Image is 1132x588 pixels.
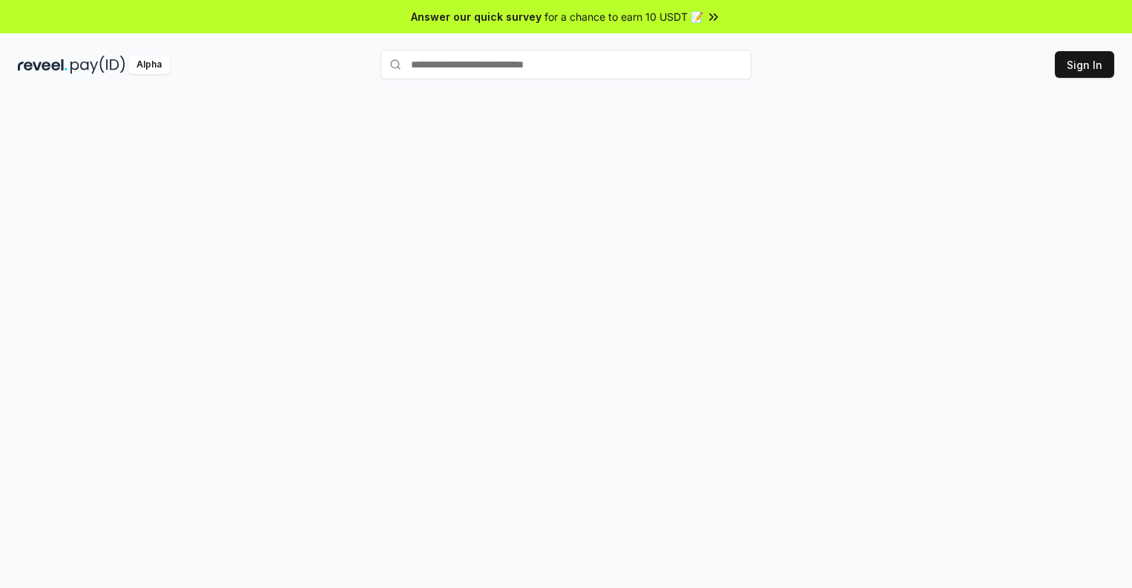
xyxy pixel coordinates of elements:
[18,56,68,74] img: reveel_dark
[1055,51,1114,78] button: Sign In
[70,56,125,74] img: pay_id
[411,9,542,24] span: Answer our quick survey
[544,9,703,24] span: for a chance to earn 10 USDT 📝
[128,56,170,74] div: Alpha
